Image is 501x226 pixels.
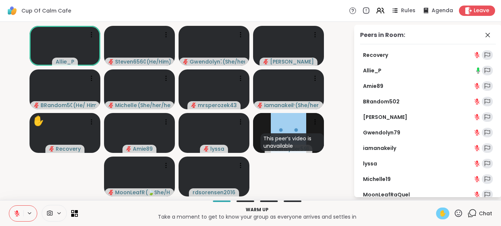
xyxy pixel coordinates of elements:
[115,58,146,65] span: Steven6560
[264,102,294,109] span: iamanakeily
[82,213,432,220] p: Take a moment to get to know your group as everyone arrives and settles in
[271,113,306,153] img: robertryder591
[41,102,72,109] span: BRandom502
[439,209,446,218] span: ✋
[363,144,396,152] a: iamanakeily
[108,190,114,195] span: audio-muted
[363,67,381,74] a: Allie_P
[260,133,324,151] div: This peer’s video is unavailable
[115,102,137,109] span: Michelle19
[138,102,170,109] span: ( She/her/hers )
[363,191,410,198] a: MoonLeafRaQuel
[474,7,489,14] span: Leave
[82,206,432,213] p: Warm up
[363,98,400,105] a: BRandom502
[193,189,235,196] span: rdsorensen2016
[56,58,74,65] span: Allie_P
[363,113,407,121] a: [PERSON_NAME]
[204,146,209,151] span: audio-muted
[479,210,492,217] span: Chat
[108,103,114,108] span: audio-muted
[363,160,377,167] a: lyssa
[21,7,71,14] span: Cup Of Calm Cafe
[363,82,383,90] a: Amie89
[401,7,415,14] span: Rules
[183,59,188,64] span: audio-muted
[145,189,170,196] span: ( 🍃She/Her🍃 )
[6,4,18,17] img: ShareWell Logomark
[190,58,222,65] span: Gwendolyn79
[363,51,388,59] a: Recovery
[146,58,170,65] span: ( He/Him )
[133,145,153,153] span: Amie89
[191,103,196,108] span: audio-muted
[360,31,405,40] div: Peers in Room:
[270,58,314,65] span: [PERSON_NAME]
[198,102,237,109] span: mrsperozek43
[34,103,39,108] span: audio-muted
[73,102,96,109] span: ( He/ Him )
[258,103,263,108] span: audio-muted
[32,114,44,128] div: ✋
[363,175,391,183] a: Michelle19
[126,146,131,151] span: audio-muted
[56,145,81,153] span: Recovery
[295,102,319,109] span: ( She/her )
[432,7,453,14] span: Agenda
[263,59,269,64] span: audio-muted
[363,129,400,136] a: Gwendolyn79
[49,146,54,151] span: audio-muted
[210,145,224,153] span: lyssa
[222,58,245,65] span: ( She/her )
[115,189,145,196] span: MoonLeafRaQuel
[108,59,114,64] span: audio-muted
